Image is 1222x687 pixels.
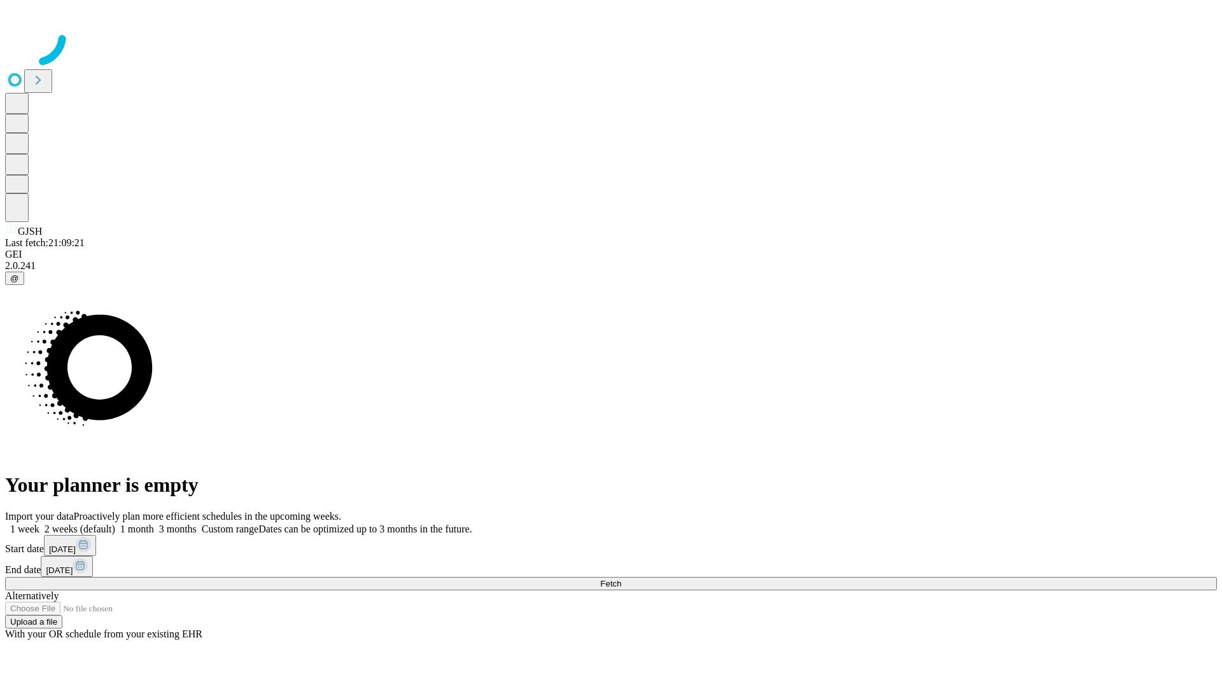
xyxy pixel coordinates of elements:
[5,577,1217,590] button: Fetch
[5,249,1217,260] div: GEI
[5,590,59,601] span: Alternatively
[45,524,115,534] span: 2 weeks (default)
[159,524,197,534] span: 3 months
[258,524,472,534] span: Dates can be optimized up to 3 months in the future.
[5,628,202,639] span: With your OR schedule from your existing EHR
[5,473,1217,497] h1: Your planner is empty
[10,524,39,534] span: 1 week
[5,260,1217,272] div: 2.0.241
[44,535,96,556] button: [DATE]
[18,226,42,237] span: GJSH
[5,535,1217,556] div: Start date
[74,511,341,522] span: Proactively plan more efficient schedules in the upcoming weeks.
[5,556,1217,577] div: End date
[120,524,154,534] span: 1 month
[5,272,24,285] button: @
[41,556,93,577] button: [DATE]
[46,566,73,575] span: [DATE]
[202,524,258,534] span: Custom range
[49,545,76,554] span: [DATE]
[5,237,85,248] span: Last fetch: 21:09:21
[5,511,74,522] span: Import your data
[5,615,62,628] button: Upload a file
[10,274,19,283] span: @
[600,579,621,588] span: Fetch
